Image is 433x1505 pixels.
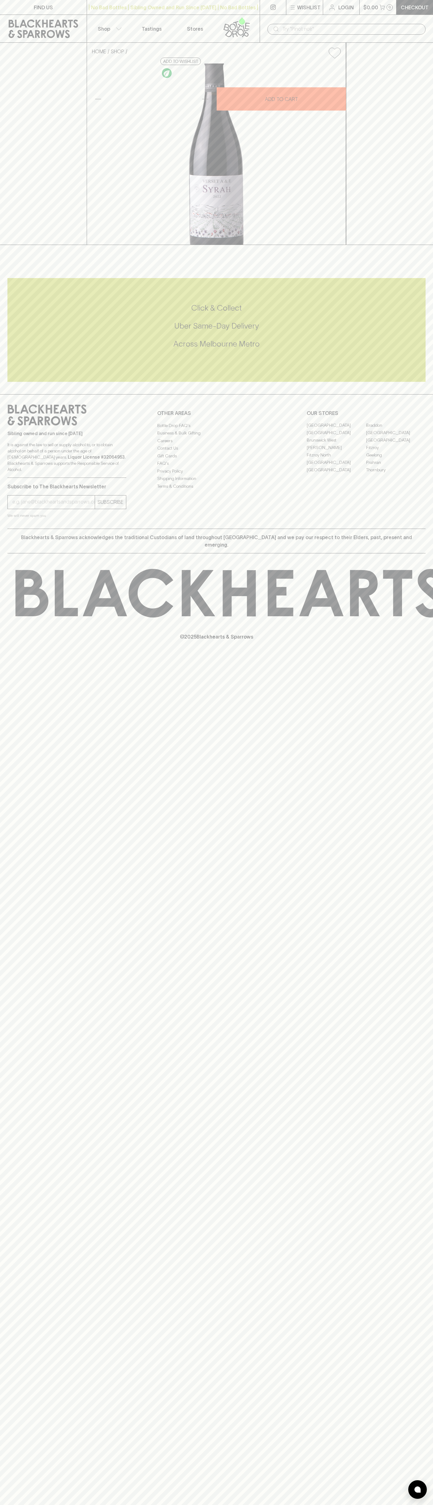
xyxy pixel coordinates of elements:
[187,25,203,33] p: Stores
[160,67,173,80] a: Organic
[157,437,276,444] a: Careers
[401,4,429,11] p: Checkout
[157,409,276,417] p: OTHER AREAS
[12,497,95,507] input: e.g. jane@blackheartsandsparrows.com.au
[307,466,366,474] a: [GEOGRAPHIC_DATA]
[307,422,366,429] a: [GEOGRAPHIC_DATA]
[157,445,276,452] a: Contact Us
[307,437,366,444] a: Brunswick West
[366,422,426,429] a: Braddon
[307,459,366,466] a: [GEOGRAPHIC_DATA]
[307,444,366,451] a: [PERSON_NAME]
[12,534,421,548] p: Blackhearts & Sparrows acknowledges the traditional Custodians of land throughout [GEOGRAPHIC_DAT...
[111,49,124,54] a: SHOP
[157,430,276,437] a: Business & Bulk Gifting
[265,95,298,103] p: ADD TO CART
[157,467,276,475] a: Privacy Policy
[157,460,276,467] a: FAQ's
[7,442,126,473] p: It is against the law to sell or supply alcohol to, or to obtain alcohol on behalf of a person un...
[95,495,126,509] button: SUBSCRIBE
[307,451,366,459] a: Fitzroy North
[92,49,106,54] a: HOME
[7,278,426,382] div: Call to action block
[366,451,426,459] a: Geelong
[130,15,173,42] a: Tastings
[7,303,426,313] h5: Click & Collect
[282,24,421,34] input: Try "Pinot noir"
[366,429,426,437] a: [GEOGRAPHIC_DATA]
[388,6,391,9] p: 0
[363,4,378,11] p: $0.00
[326,45,343,61] button: Add to wishlist
[366,466,426,474] a: Thornbury
[7,321,426,331] h5: Uber Same-Day Delivery
[160,58,201,65] button: Add to wishlist
[7,513,126,519] p: We will never spam you
[217,87,346,111] button: ADD TO CART
[162,68,172,78] img: Organic
[68,455,125,460] strong: Liquor License #32064953
[307,409,426,417] p: OUR STORES
[87,15,130,42] button: Shop
[7,430,126,437] p: Sibling owned and run since [DATE]
[366,444,426,451] a: Fitzroy
[7,483,126,490] p: Subscribe to The Blackhearts Newsletter
[97,498,123,506] p: SUBSCRIBE
[87,63,346,245] img: 41186.png
[142,25,162,33] p: Tastings
[366,459,426,466] a: Prahran
[7,339,426,349] h5: Across Melbourne Metro
[157,452,276,460] a: Gift Cards
[157,422,276,429] a: Bottle Drop FAQ's
[157,475,276,482] a: Shipping Information
[157,482,276,490] a: Terms & Conditions
[173,15,217,42] a: Stores
[366,437,426,444] a: [GEOGRAPHIC_DATA]
[297,4,321,11] p: Wishlist
[34,4,53,11] p: FIND US
[414,1486,421,1493] img: bubble-icon
[307,429,366,437] a: [GEOGRAPHIC_DATA]
[338,4,354,11] p: Login
[98,25,110,33] p: Shop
